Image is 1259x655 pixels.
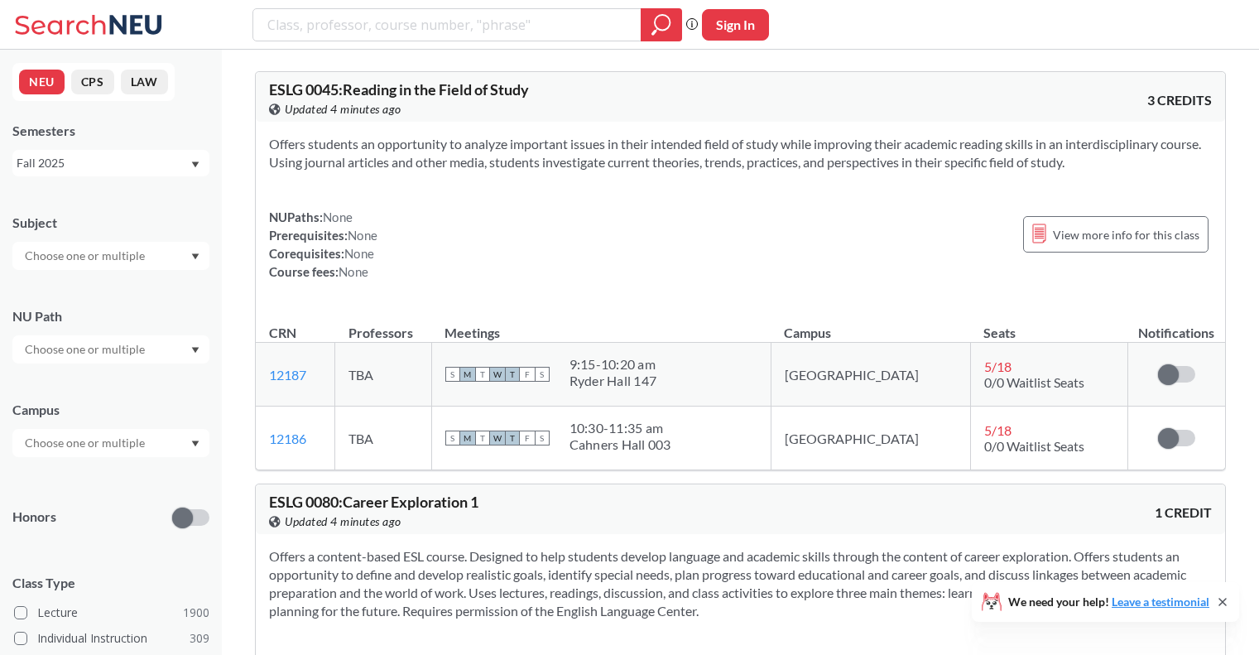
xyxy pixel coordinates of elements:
[12,429,209,457] div: Dropdown arrow
[266,11,629,39] input: Class, professor, course number, "phrase"
[12,307,209,325] div: NU Path
[335,307,431,343] th: Professors
[12,214,209,232] div: Subject
[17,154,190,172] div: Fall 2025
[702,9,769,41] button: Sign In
[490,367,505,382] span: W
[535,431,550,445] span: S
[12,242,209,270] div: Dropdown arrow
[269,208,377,281] div: NUPaths: Prerequisites: Corequisites: Course fees:
[335,343,431,407] td: TBA
[269,493,478,511] span: ESLG 0080 : Career Exploration 1
[641,8,682,41] div: magnifying glass
[17,433,156,453] input: Choose one or multiple
[1053,224,1199,245] span: View more info for this class
[191,347,199,354] svg: Dropdown arrow
[535,367,550,382] span: S
[569,420,671,436] div: 10:30 - 11:35 am
[348,228,377,243] span: None
[984,422,1012,438] span: 5 / 18
[269,367,306,383] a: 12187
[520,367,535,382] span: F
[12,574,209,592] span: Class Type
[984,374,1084,390] span: 0/0 Waitlist Seats
[445,431,460,445] span: S
[984,438,1084,454] span: 0/0 Waitlist Seats
[14,628,209,649] label: Individual Instruction
[12,401,209,419] div: Campus
[569,436,671,453] div: Cahners Hall 003
[121,70,168,94] button: LAW
[71,70,114,94] button: CPS
[191,161,199,168] svg: Dropdown arrow
[505,367,520,382] span: T
[1128,307,1225,343] th: Notifications
[1147,91,1212,109] span: 3 CREDITS
[191,253,199,260] svg: Dropdown arrow
[12,335,209,364] div: Dropdown arrow
[569,356,657,373] div: 9:15 - 10:20 am
[1112,595,1209,609] a: Leave a testimonial
[335,407,431,470] td: TBA
[323,210,353,224] span: None
[269,135,1212,171] section: Offers students an opportunity to analyze important issues in their intended field of study while...
[191,441,199,447] svg: Dropdown arrow
[190,629,209,648] span: 309
[970,307,1128,343] th: Seats
[12,508,56,527] p: Honors
[17,246,156,266] input: Choose one or multiple
[285,100,401,118] span: Updated 4 minutes ago
[520,431,535,445] span: F
[431,307,771,343] th: Meetings
[569,373,657,389] div: Ryder Hall 147
[12,150,209,176] div: Fall 2025Dropdown arrow
[460,367,475,382] span: M
[269,324,296,342] div: CRN
[771,343,970,407] td: [GEOGRAPHIC_DATA]
[984,359,1012,374] span: 5 / 18
[475,431,490,445] span: T
[269,431,306,446] a: 12186
[339,264,368,279] span: None
[1155,503,1212,522] span: 1 CREDIT
[651,13,671,36] svg: magnifying glass
[285,513,401,531] span: Updated 4 minutes ago
[14,602,209,624] label: Lecture
[183,604,209,622] span: 1900
[17,340,156,359] input: Choose one or multiple
[771,307,970,343] th: Campus
[269,80,529,99] span: ESLG 0045 : Reading in the Field of Study
[12,122,209,140] div: Semesters
[460,431,475,445] span: M
[1008,596,1209,608] span: We need your help!
[490,431,505,445] span: W
[19,70,65,94] button: NEU
[505,431,520,445] span: T
[269,547,1212,620] section: Offers a content-based ESL course. Designed to help students develop language and academic skills...
[475,367,490,382] span: T
[771,407,970,470] td: [GEOGRAPHIC_DATA]
[344,246,374,261] span: None
[445,367,460,382] span: S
